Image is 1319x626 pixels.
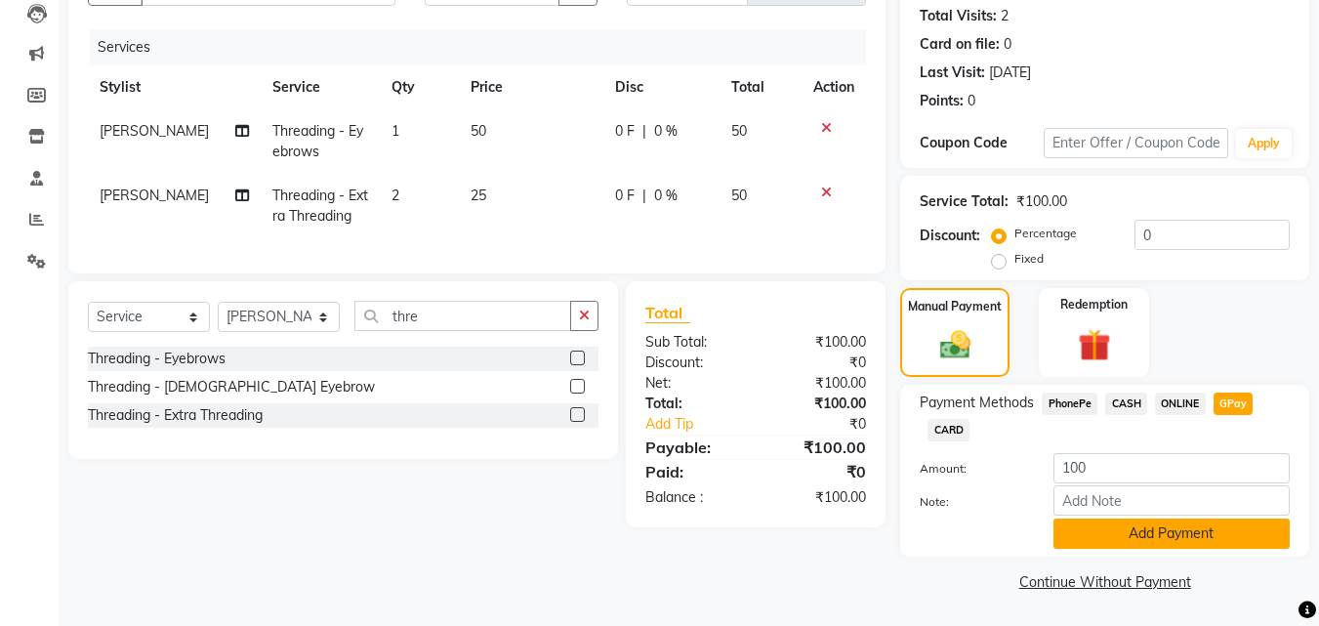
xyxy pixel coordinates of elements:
div: 2 [1001,6,1009,26]
div: Balance : [631,487,756,508]
span: [PERSON_NAME] [100,122,209,140]
span: 0 % [654,121,678,142]
input: Enter Offer / Coupon Code [1044,128,1228,158]
span: Payment Methods [920,393,1034,413]
div: Net: [631,373,756,394]
th: Action [802,65,866,109]
input: Search or Scan [354,301,571,331]
th: Stylist [88,65,261,109]
span: 0 % [654,186,678,206]
div: ₹100.00 [756,394,881,414]
div: Discount: [631,353,756,373]
div: Paid: [631,460,756,483]
a: Continue Without Payment [904,572,1305,593]
div: Discount: [920,226,980,246]
label: Redemption [1060,296,1128,313]
div: Last Visit: [920,63,985,83]
th: Qty [380,65,459,109]
div: Services [90,29,881,65]
span: ONLINE [1155,393,1206,415]
div: ₹0 [756,353,881,373]
div: Payable: [631,436,756,459]
span: 50 [471,122,486,140]
a: Add Tip [631,414,776,435]
div: 0 [968,91,975,111]
span: CASH [1105,393,1147,415]
div: Card on file: [920,34,1000,55]
span: Threading - Eyebrows [272,122,363,160]
label: Manual Payment [908,298,1002,315]
button: Apply [1236,129,1292,158]
div: Total Visits: [920,6,997,26]
span: 25 [471,187,486,204]
div: ₹0 [756,460,881,483]
div: Threading - [DEMOGRAPHIC_DATA] Eyebrow [88,377,375,397]
span: 1 [392,122,399,140]
div: ₹100.00 [756,373,881,394]
th: Price [459,65,603,109]
span: GPay [1214,393,1254,415]
span: 2 [392,187,399,204]
label: Note: [905,493,1038,511]
div: Sub Total: [631,332,756,353]
label: Amount: [905,460,1038,478]
span: 0 F [615,121,635,142]
div: [DATE] [989,63,1031,83]
label: Fixed [1014,250,1044,268]
span: 50 [731,187,747,204]
th: Service [261,65,380,109]
label: Percentage [1014,225,1077,242]
div: Coupon Code [920,133,1043,153]
span: | [642,186,646,206]
img: _cash.svg [930,327,980,362]
div: ₹100.00 [756,332,881,353]
div: ₹100.00 [756,487,881,508]
div: Points: [920,91,964,111]
div: ₹0 [777,414,882,435]
th: Total [720,65,803,109]
img: _gift.svg [1068,325,1121,365]
div: Threading - Eyebrows [88,349,226,369]
div: ₹100.00 [756,436,881,459]
span: CARD [927,419,969,441]
input: Add Note [1053,485,1290,516]
div: Threading - Extra Threading [88,405,263,426]
span: Total [645,303,690,323]
span: 0 F [615,186,635,206]
span: 50 [731,122,747,140]
span: | [642,121,646,142]
div: Service Total: [920,191,1009,212]
div: ₹100.00 [1016,191,1067,212]
th: Disc [603,65,720,109]
span: PhonePe [1042,393,1097,415]
button: Add Payment [1053,519,1290,549]
div: 0 [1004,34,1011,55]
span: Threading - Extra Threading [272,187,368,225]
div: Total: [631,394,756,414]
span: [PERSON_NAME] [100,187,209,204]
input: Amount [1053,453,1290,483]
